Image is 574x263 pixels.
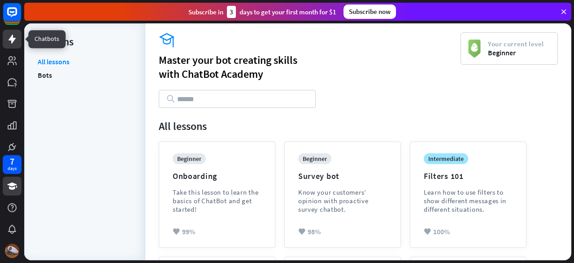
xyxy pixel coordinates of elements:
a: All lessons [38,57,70,68]
div: Master your bot creating skills with ChatBot Academy [159,53,461,81]
div: Take this lesson to learn the basics of ChatBot and get started! [173,188,261,214]
a: Bots [38,68,52,82]
div: beginner [173,153,206,164]
span: Beginner [488,48,544,57]
div: Survey bot [298,171,339,181]
div: Learn how to use filters to show different messages in different situations. [424,188,513,214]
div: beginner [298,153,331,164]
span: 100% [433,227,450,236]
div: Know your customers’ opinion with proactive survey chatbot. [298,188,387,214]
div: intermediate [424,153,468,164]
div: Lessons [38,35,132,49]
i: heart [173,228,180,235]
span: 98% [308,227,321,236]
div: Onboarding [173,171,217,181]
span: Your current level [488,40,544,48]
i: heart [424,228,431,235]
i: heart [298,228,305,235]
a: 7 days [3,155,22,174]
div: Filters 101 [424,171,464,181]
span: 99% [182,227,195,236]
button: Open LiveChat chat widget [7,4,34,31]
i: academy [159,32,461,49]
div: Subscribe now [344,4,396,19]
div: All lessons [159,119,558,133]
div: 7 [10,157,14,165]
div: Subscribe in days to get your first month for $1 [188,6,336,18]
div: 3 [227,6,236,18]
div: days [8,165,17,172]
